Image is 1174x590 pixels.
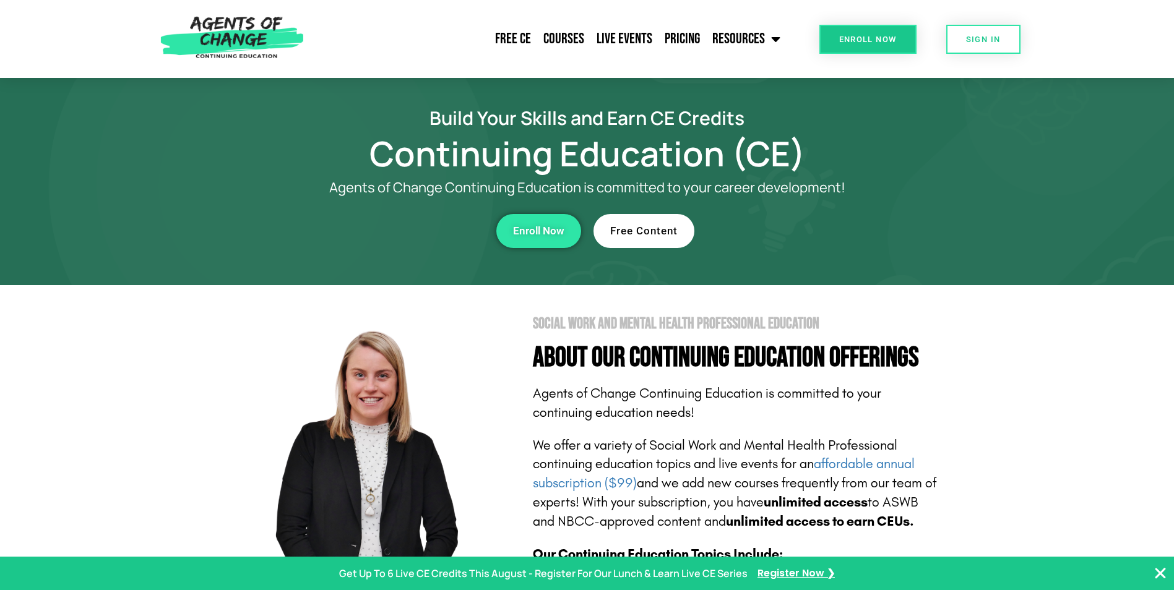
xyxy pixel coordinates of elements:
[946,25,1021,54] a: SIGN IN
[310,24,787,54] nav: Menu
[839,35,897,43] span: Enroll Now
[533,316,940,331] h2: Social Work and Mental Health Professional Education
[284,180,891,195] p: Agents of Change Continuing Education is committed to your career development!
[235,139,940,168] h1: Continuing Education (CE)
[235,109,940,127] h2: Build Your Skills and Earn CE Credits
[819,25,917,54] a: Enroll Now
[966,35,1001,43] span: SIGN IN
[496,214,581,248] a: Enroll Now
[489,24,537,54] a: Free CE
[764,494,868,510] b: unlimited access
[706,24,787,54] a: Resources
[513,226,564,236] span: Enroll Now
[757,565,835,583] a: Register Now ❯
[339,565,748,583] p: Get Up To 6 Live CE Credits This August - Register For Our Lunch & Learn Live CE Series
[533,546,783,562] b: Our Continuing Education Topics Include:
[726,513,914,529] b: unlimited access to earn CEUs.
[590,24,658,54] a: Live Events
[533,436,940,531] p: We offer a variety of Social Work and Mental Health Professional continuing education topics and ...
[1153,566,1168,581] button: Close Banner
[610,226,678,236] span: Free Content
[593,214,694,248] a: Free Content
[537,24,590,54] a: Courses
[533,385,881,421] span: Agents of Change Continuing Education is committed to your continuing education needs!
[658,24,706,54] a: Pricing
[533,344,940,372] h4: About Our Continuing Education Offerings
